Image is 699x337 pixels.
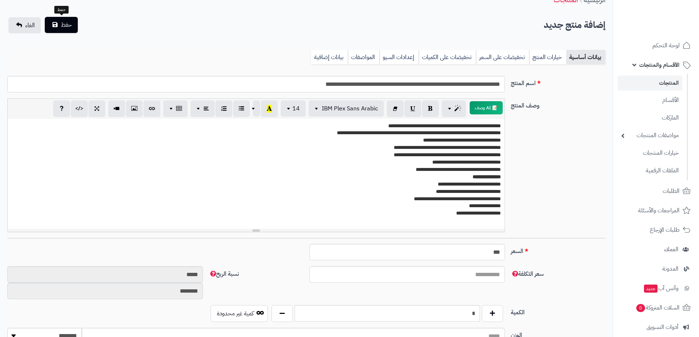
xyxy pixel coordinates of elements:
[25,21,35,30] span: الغاء
[618,145,682,161] a: خيارات المنتجات
[419,50,476,65] a: تخفيضات على الكميات
[618,202,695,219] a: المراجعات والأسئلة
[618,279,695,297] a: وآتس آبجديد
[209,270,239,278] span: نسبة الربح
[650,225,680,235] span: طلبات الإرجاع
[281,100,306,117] button: 14
[529,50,566,65] a: خيارات المنتج
[508,244,608,256] label: السعر
[45,17,78,33] button: حفظ
[618,92,682,108] a: الأقسام
[508,305,608,317] label: الكمية
[618,241,695,258] a: العملاء
[61,21,72,29] span: حفظ
[643,283,678,293] span: وآتس آب
[292,104,300,113] span: 14
[644,285,658,293] span: جديد
[636,304,645,312] span: 0
[476,50,529,65] a: تخفيضات على السعر
[663,186,680,196] span: الطلبات
[566,50,605,65] a: بيانات أساسية
[470,101,503,114] button: 📝 AI وصف
[618,221,695,239] a: طلبات الإرجاع
[322,104,378,113] span: IBM Plex Sans Arabic
[379,50,419,65] a: إعدادات السيو
[618,299,695,316] a: السلات المتروكة0
[649,20,692,35] img: logo-2.png
[618,260,695,278] a: المدونة
[618,110,682,126] a: الماركات
[636,303,680,313] span: السلات المتروكة
[311,50,348,65] a: بيانات إضافية
[618,76,682,91] a: المنتجات
[54,6,69,14] div: حفظ
[511,270,544,278] span: سعر التكلفة
[662,264,678,274] span: المدونة
[664,244,678,254] span: العملاء
[618,128,682,143] a: مواصفات المنتجات
[348,50,379,65] a: المواصفات
[508,76,608,88] label: اسم المنتج
[309,100,384,117] button: IBM Plex Sans Arabic
[8,17,41,33] a: الغاء
[508,98,608,110] label: وصف المنتج
[639,60,680,70] span: الأقسام والمنتجات
[638,205,680,216] span: المراجعات والأسئلة
[618,37,695,54] a: لوحة التحكم
[652,40,680,51] span: لوحة التحكم
[618,163,682,179] a: الملفات الرقمية
[618,182,695,200] a: الطلبات
[544,18,605,33] h2: إضافة منتج جديد
[618,318,695,336] a: أدوات التسويق
[647,322,678,332] span: أدوات التسويق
